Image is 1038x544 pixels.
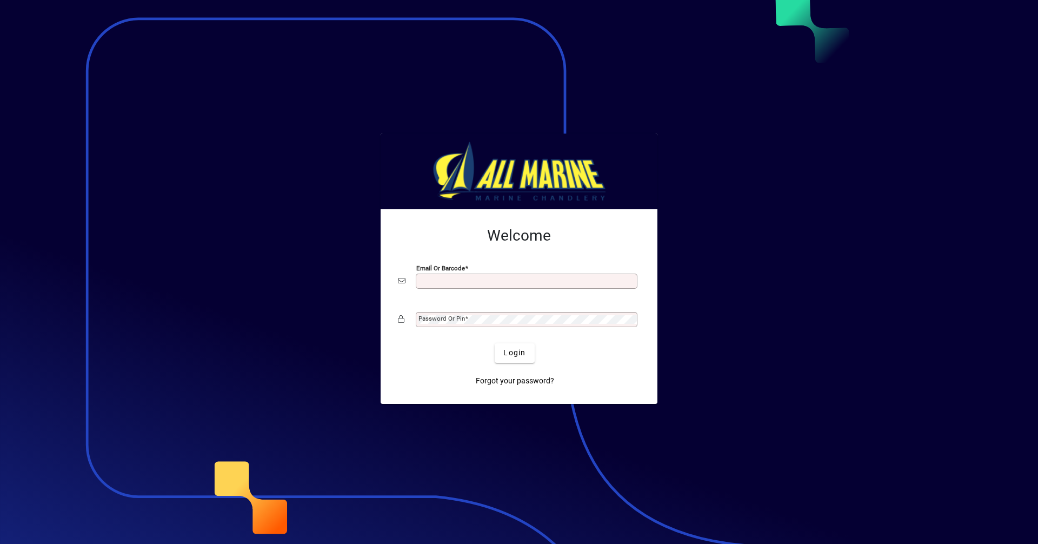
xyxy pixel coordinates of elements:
[416,264,465,271] mat-label: Email or Barcode
[418,315,465,322] mat-label: Password or Pin
[471,371,558,391] a: Forgot your password?
[398,227,640,245] h2: Welcome
[503,347,525,359] span: Login
[476,375,554,387] span: Forgot your password?
[495,343,534,363] button: Login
